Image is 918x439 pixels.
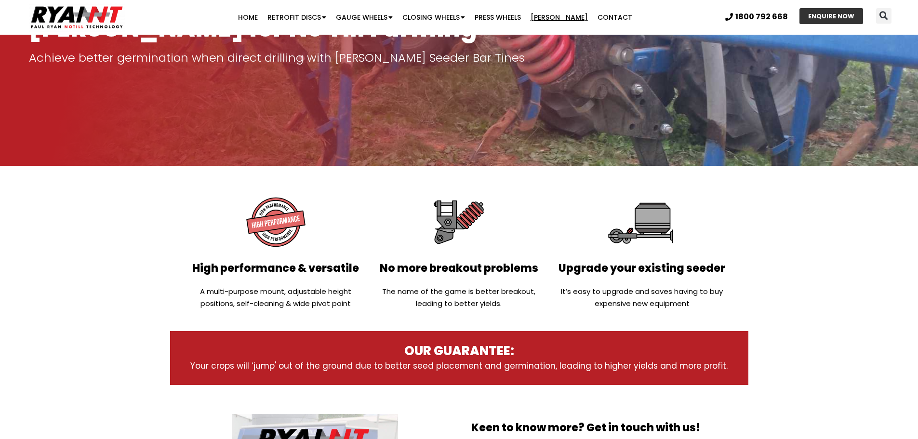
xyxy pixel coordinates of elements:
[29,2,125,32] img: Ryan NT logo
[372,262,545,276] h2: No more breakout problems
[372,285,545,309] p: The name of the game is better breakout, leading to better yields.
[189,285,363,309] p: A multi-purpose mount, adjustable height positions, self-cleaning & wide pivot point
[398,8,470,27] a: Closing Wheels
[29,15,889,41] h1: [PERSON_NAME] for No Till Farming
[470,8,526,27] a: Press Wheels
[189,359,729,372] p: Your crops will ‘jump' out of the ground due to better seed placement and germination, leading to...
[799,8,863,24] a: ENQUIRE NOW
[241,187,311,257] img: High performance and versatile
[555,285,729,309] p: It’s easy to upgrade and saves having to buy expensive new equipment
[29,51,889,65] p: Achieve better germination when direct drilling with [PERSON_NAME] Seeder Bar Tines
[555,262,729,276] h2: Upgrade your existing seeder
[471,421,736,435] h2: Keen to know more? Get in touch with us!
[876,8,891,24] div: Search
[263,8,331,27] a: Retrofit Discs
[233,8,263,27] a: Home
[725,13,788,21] a: 1800 792 668
[331,8,398,27] a: Gauge Wheels
[735,13,788,21] span: 1800 792 668
[189,343,729,359] h3: OUR GUARANTEE:
[526,8,593,27] a: [PERSON_NAME]
[424,187,493,257] img: No more breakout problems
[178,8,692,27] nav: Menu
[607,187,677,257] img: Upgrade your existing seeder
[189,262,363,276] h2: High performance & versatile
[808,13,854,19] span: ENQUIRE NOW
[593,8,637,27] a: Contact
